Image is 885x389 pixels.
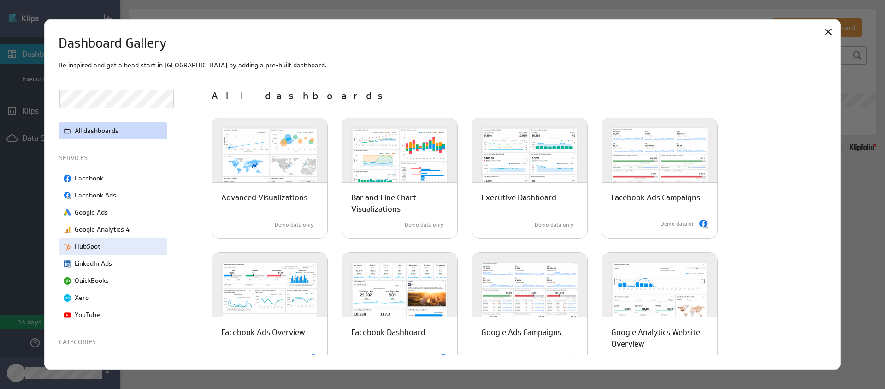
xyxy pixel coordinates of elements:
[75,276,109,286] p: QuickBooks
[75,126,118,136] p: All dashboards
[64,226,71,233] img: image6502031566950861830.png
[64,311,71,319] img: image7114667537295097211.png
[59,153,170,163] p: SERVICES
[699,220,708,229] img: Facebook Ads
[351,327,425,338] p: Facebook Dashboard
[602,253,717,336] img: ga_website_overview-light-600x400.png
[342,253,457,336] img: facebook_dashboard-light-600x400.png
[75,310,100,320] p: YouTube
[439,354,448,364] img: Facebook
[481,342,578,381] p: Monitor all your Google [PERSON_NAME] over time with the most important key metrics, all in one d...
[472,118,587,201] img: executive_dashboard-light-600x400.png
[611,192,700,203] p: Facebook Ads Campaigns
[75,225,130,234] p: Google Analytics 4
[75,174,103,183] p: Facebook
[75,293,89,303] p: Xero
[64,243,71,251] img: image4788249492605619304.png
[569,354,578,364] img: Google Ads
[351,342,448,381] p: Track key engagement metrics, including impressions, reach, reactions, and more, for a Facebook a...
[221,207,318,246] p: A collection of advanced visualizations and user-input examples, from scatter plots and maps to n...
[212,253,327,336] img: facebook_ads_dashboard-light-600x400.png
[64,192,71,199] img: image2754833655435752804.png
[820,24,836,40] div: Close
[212,118,327,201] img: advanced_visualizations-light-600x400.png
[351,192,448,215] p: Bar and Line Chart Visualizations
[59,337,170,347] p: CATEGORIES
[64,175,71,182] img: image729517258887019810.png
[611,207,708,246] p: Monitor all your Facebook [PERSON_NAME] over time with the most important key metrics, all in one...
[64,294,71,302] img: image3155776258136118639.png
[405,221,443,229] p: Demo data only
[75,208,108,217] p: Google Ads
[481,192,556,203] p: Executive Dashboard
[212,89,826,104] p: All dashboards
[699,354,708,364] img: Google Analytics 4
[64,260,71,268] img: image1858912082062294012.png
[75,259,112,269] p: LinkedIn Ads
[221,342,318,381] p: Effortlessly monitor the most important metrics and uncover trends for your Facebook Ads over time.
[661,220,694,228] p: Demo data or
[535,221,573,229] p: Demo data only
[59,60,826,70] p: Be inspired and get a head start in [GEOGRAPHIC_DATA] by adding a pre-built dashboard.
[309,354,318,364] img: Facebook Ads
[64,277,71,285] img: image5502353411254158712.png
[75,191,116,200] p: Facebook Ads
[221,327,305,338] p: Facebook Ads Overview
[221,192,307,203] p: Advanced Visualizations
[342,118,457,201] img: bar_line_chart-light-600x400.png
[64,209,71,216] img: image8417636050194330799.png
[275,221,313,229] p: Demo data only
[602,118,717,201] img: facebook_ads_campaigns-light-600x400.png
[481,207,578,246] p: An impactful executive dashboard built with six editable Klips using real-world sample data.
[481,327,561,338] p: Google Ads Campaigns
[59,34,167,53] h1: Dashboard Gallery
[472,253,587,336] img: google_ads_performance-light-600x400.png
[75,242,100,251] p: HubSpot
[611,327,708,350] p: Google Analytics Website Overview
